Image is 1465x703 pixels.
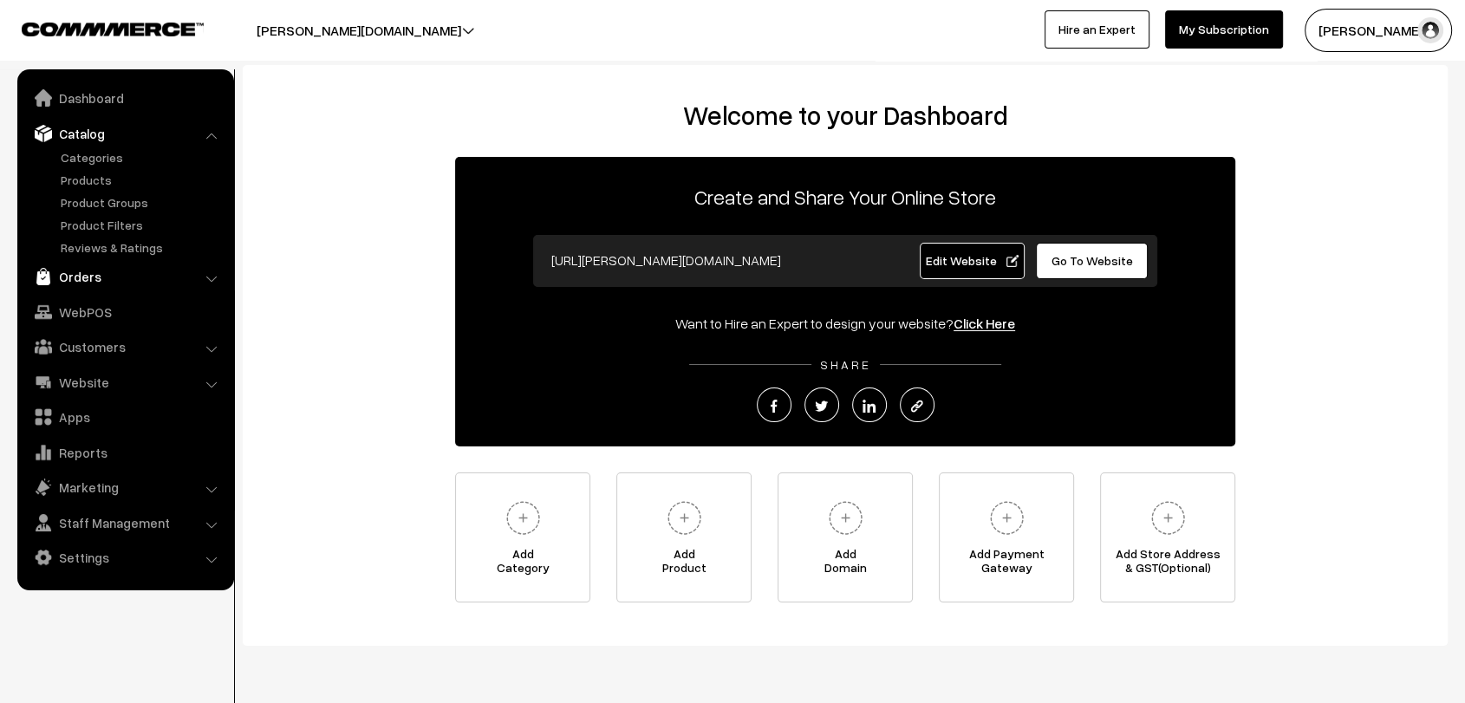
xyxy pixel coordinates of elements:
a: Categories [56,148,228,166]
a: AddCategory [455,472,590,602]
a: Product Groups [56,193,228,212]
a: Click Here [954,315,1015,332]
a: Reports [22,437,228,468]
p: Create and Share Your Online Store [455,181,1235,212]
a: Add PaymentGateway [939,472,1074,602]
span: SHARE [811,357,880,372]
a: Apps [22,401,228,433]
a: Staff Management [22,507,228,538]
a: Products [56,171,228,189]
a: Edit Website [920,243,1025,279]
a: WebPOS [22,296,228,328]
button: [PERSON_NAME][DOMAIN_NAME] [196,9,522,52]
a: Orders [22,261,228,292]
span: Add Payment Gateway [940,547,1073,582]
img: COMMMERCE [22,23,204,36]
a: Settings [22,542,228,573]
a: Reviews & Ratings [56,238,228,257]
span: Add Product [617,547,751,582]
img: plus.svg [822,494,869,542]
a: AddDomain [778,472,913,602]
span: Add Store Address & GST(Optional) [1101,547,1234,582]
span: Add Category [456,547,589,582]
img: plus.svg [499,494,547,542]
span: Edit Website [926,253,1019,268]
a: Go To Website [1036,243,1148,279]
div: Want to Hire an Expert to design your website? [455,313,1235,334]
a: Marketing [22,472,228,503]
a: COMMMERCE [22,17,173,38]
a: Add Store Address& GST(Optional) [1100,472,1235,602]
a: AddProduct [616,472,752,602]
button: [PERSON_NAME] [1305,9,1452,52]
span: Add Domain [778,547,912,582]
a: My Subscription [1165,10,1283,49]
img: plus.svg [661,494,708,542]
h2: Welcome to your Dashboard [260,100,1430,131]
a: Website [22,367,228,398]
a: Customers [22,331,228,362]
a: Catalog [22,118,228,149]
img: plus.svg [983,494,1031,542]
a: Dashboard [22,82,228,114]
a: Product Filters [56,216,228,234]
img: plus.svg [1144,494,1192,542]
a: Hire an Expert [1045,10,1149,49]
img: user [1417,17,1443,43]
span: Go To Website [1052,253,1133,268]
